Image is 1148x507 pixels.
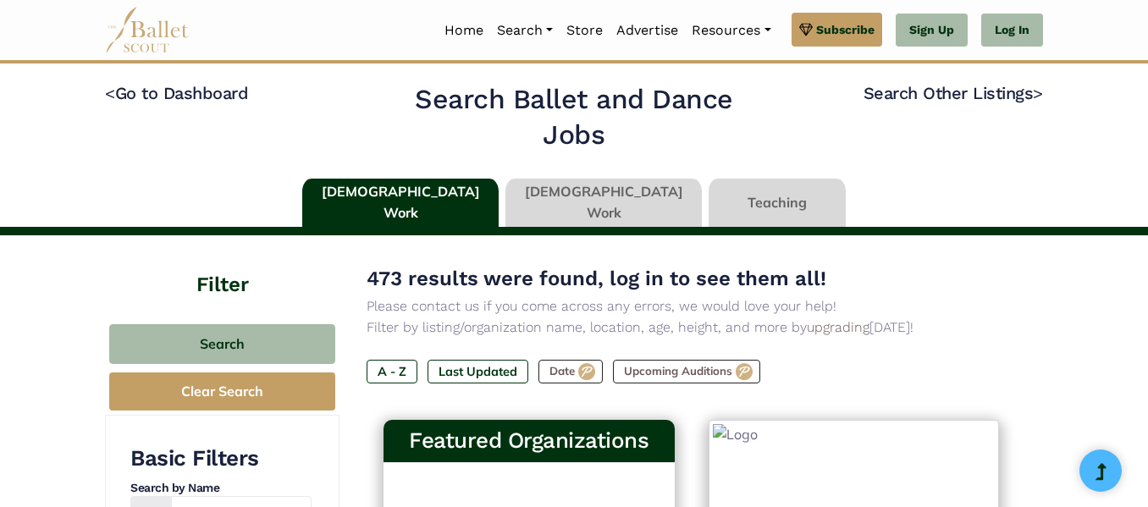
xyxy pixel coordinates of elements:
h3: Basic Filters [130,444,312,473]
li: [DEMOGRAPHIC_DATA] Work [299,179,502,228]
a: <Go to Dashboard [105,83,248,103]
h4: Filter [105,235,339,299]
h3: Featured Organizations [397,427,661,455]
a: Resources [685,13,777,48]
a: Search Other Listings> [864,83,1043,103]
a: Store [560,13,610,48]
a: Sign Up [896,14,968,47]
li: Teaching [705,179,849,228]
a: Search [490,13,560,48]
p: Filter by listing/organization name, location, age, height, and more by [DATE]! [367,317,1016,339]
img: gem.svg [799,20,813,39]
a: upgrading [807,319,869,335]
a: Home [438,13,490,48]
a: Advertise [610,13,685,48]
code: < [105,82,115,103]
code: > [1033,82,1043,103]
h2: Search Ballet and Dance Jobs [394,82,754,152]
span: 473 results were found, log in to see them all! [367,267,826,290]
label: Last Updated [428,360,528,383]
h4: Search by Name [130,480,312,497]
button: Search [109,324,335,364]
a: Log In [981,14,1043,47]
span: Subscribe [816,20,875,39]
li: [DEMOGRAPHIC_DATA] Work [502,179,705,228]
label: A - Z [367,360,417,383]
label: Upcoming Auditions [613,360,760,383]
label: Date [538,360,603,383]
p: Please contact us if you come across any errors, we would love your help! [367,295,1016,317]
button: Clear Search [109,372,335,411]
a: Subscribe [792,13,882,47]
